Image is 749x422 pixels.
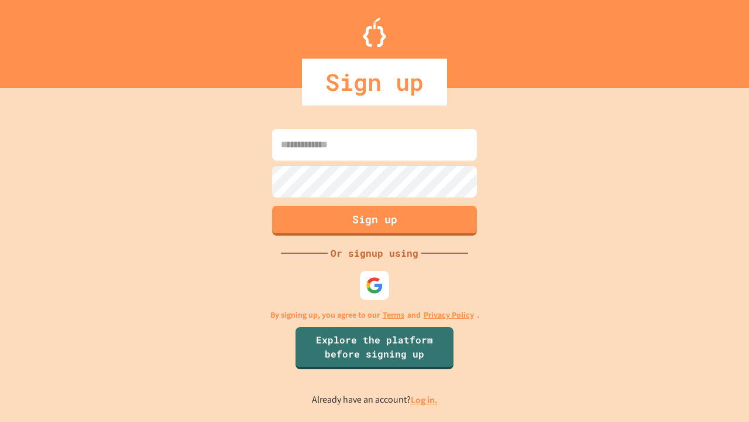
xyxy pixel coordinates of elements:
[272,206,477,236] button: Sign up
[296,327,453,369] a: Explore the platform before signing up
[328,246,421,260] div: Or signup using
[424,309,474,321] a: Privacy Policy
[270,309,479,321] p: By signing up, you agree to our and .
[366,277,383,294] img: google-icon.svg
[363,18,386,47] img: Logo.svg
[312,393,438,407] p: Already have an account?
[383,309,404,321] a: Terms
[411,394,438,406] a: Log in.
[302,59,447,105] div: Sign up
